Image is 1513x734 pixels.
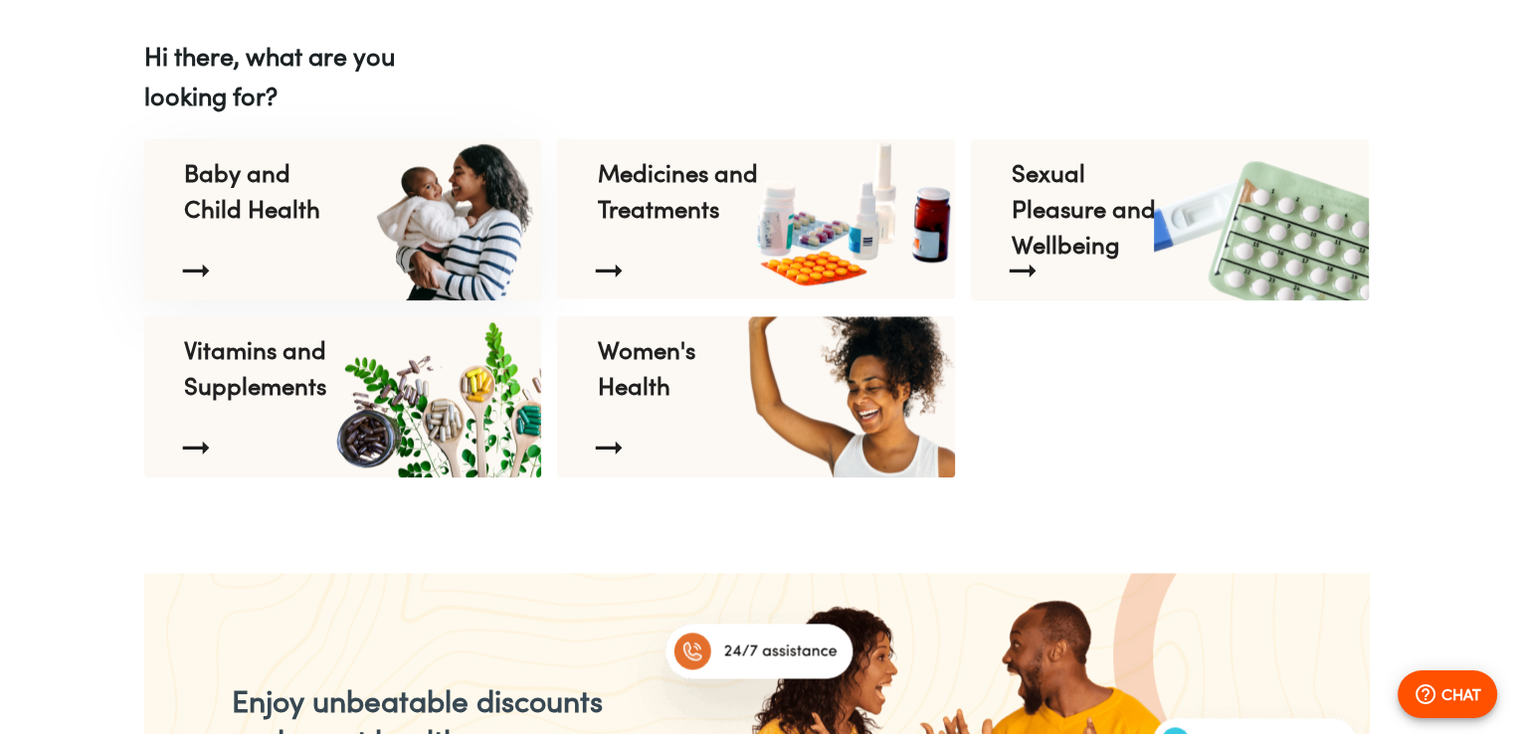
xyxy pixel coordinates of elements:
p: Medicines and Treatments [597,155,759,227]
img: Vitamins and Supplements [327,316,544,477]
img: Baby and Child Health [327,139,544,300]
p: Sexual Pleasure and Wellbeing [1011,155,1173,227]
img: Sexual Pleasure and Wellbeing [1154,139,1371,300]
button: CHAT [1398,670,1497,718]
img: Women's Health [740,316,957,477]
p: Women's Health [597,332,759,404]
a: Medicines and TreatmentsMedicines and Treatments [557,139,955,298]
a: Baby and Child HealthBaby and Child Health [144,139,542,300]
a: Women's HealthWomen's Health [557,316,955,477]
img: Medicines and Treatments [740,139,957,285]
p: Baby and Child Health [184,155,346,227]
p: Vitamins and Supplements [184,332,346,404]
a: Sexual Pleasure and WellbeingSexual Pleasure and Wellbeing [971,139,1369,300]
p: Hi there, what are you looking for? [144,36,1370,115]
p: CHAT [1441,682,1481,706]
a: Vitamins and SupplementsVitamins and Supplements [144,316,542,477]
